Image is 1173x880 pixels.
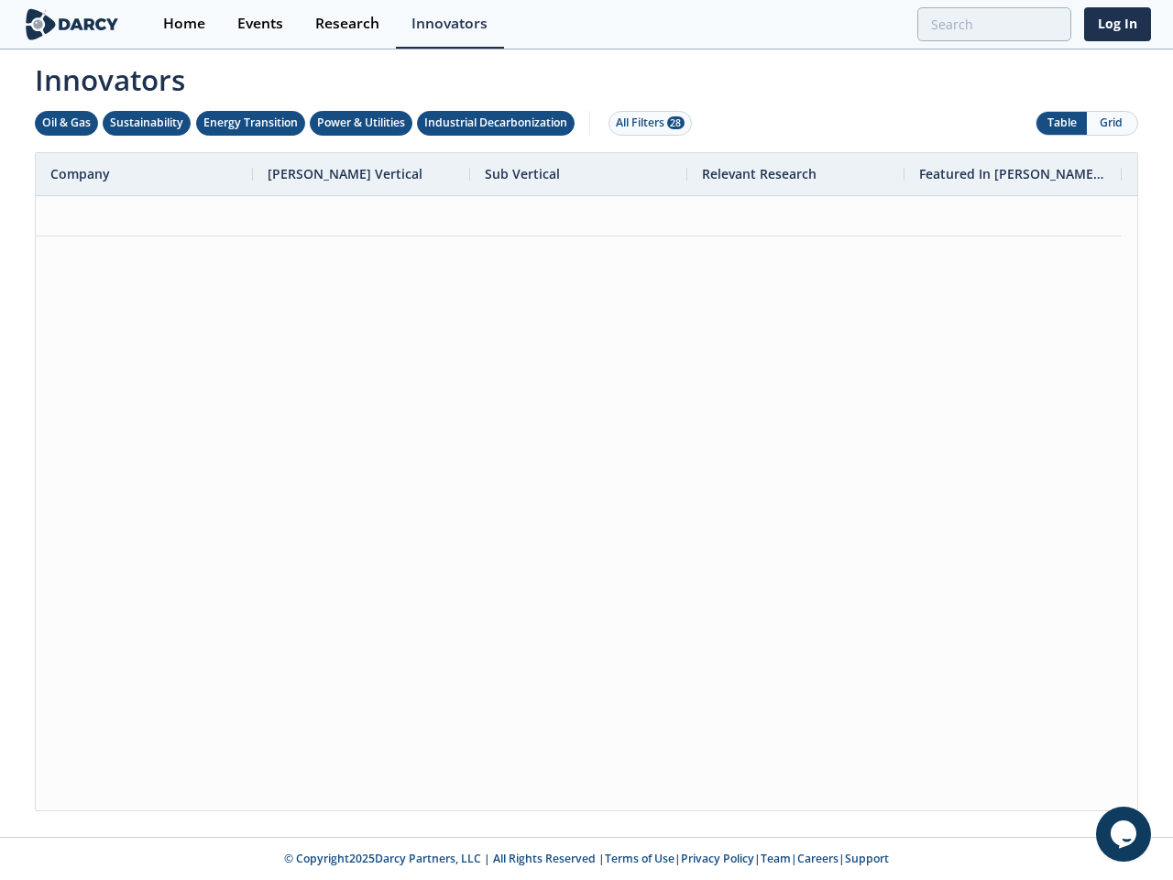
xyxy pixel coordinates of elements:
[1087,112,1137,135] button: Grid
[196,111,305,136] button: Energy Transition
[103,111,191,136] button: Sustainability
[1096,807,1155,862] iframe: chat widget
[761,851,791,866] a: Team
[50,165,110,182] span: Company
[681,851,754,866] a: Privacy Policy
[411,16,488,31] div: Innovators
[605,851,674,866] a: Terms of Use
[42,115,91,131] div: Oil & Gas
[417,111,575,136] button: Industrial Decarbonization
[1084,7,1151,41] a: Log In
[845,851,889,866] a: Support
[797,851,839,866] a: Careers
[203,115,298,131] div: Energy Transition
[310,111,412,136] button: Power & Utilities
[268,165,422,182] span: [PERSON_NAME] Vertical
[163,16,205,31] div: Home
[485,165,560,182] span: Sub Vertical
[22,8,122,40] img: logo-wide.svg
[919,165,1107,182] span: Featured In [PERSON_NAME] Live
[1036,112,1087,135] button: Table
[35,111,98,136] button: Oil & Gas
[917,7,1071,41] input: Advanced Search
[424,115,567,131] div: Industrial Decarbonization
[26,851,1147,867] p: © Copyright 2025 Darcy Partners, LLC | All Rights Reserved | | | | |
[667,116,685,129] span: 28
[317,115,405,131] div: Power & Utilities
[110,115,183,131] div: Sustainability
[22,51,1151,101] span: Innovators
[608,111,692,136] button: All Filters 28
[315,16,379,31] div: Research
[616,115,685,131] div: All Filters
[702,165,817,182] span: Relevant Research
[237,16,283,31] div: Events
